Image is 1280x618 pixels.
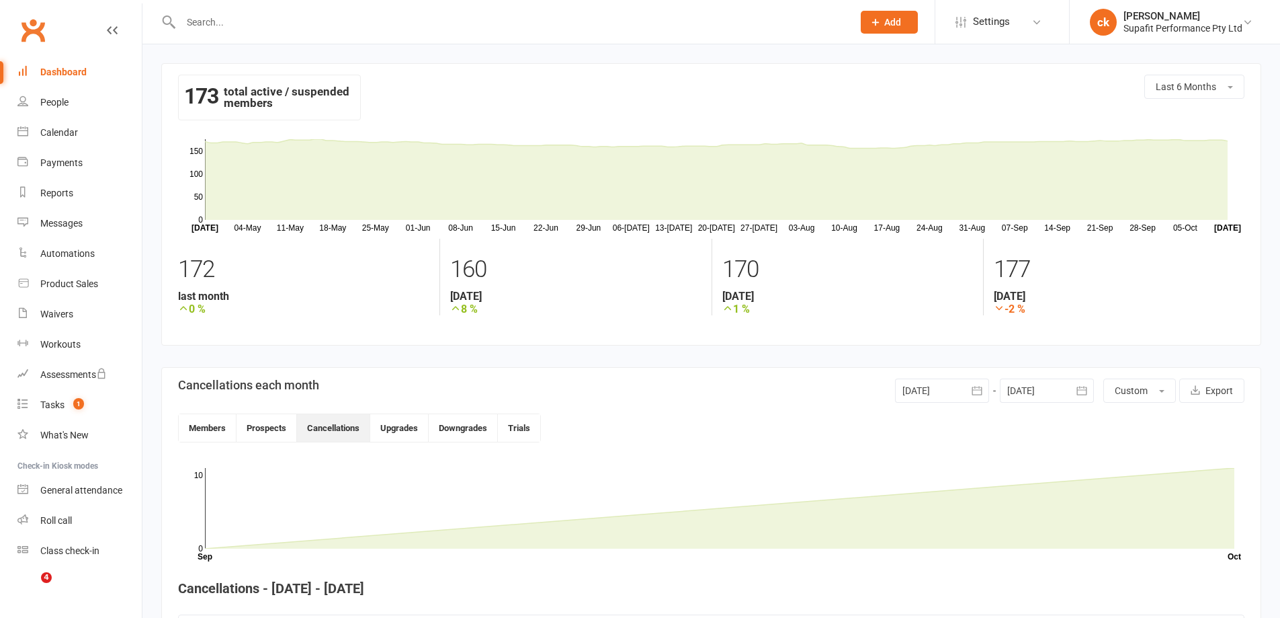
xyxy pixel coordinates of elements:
strong: 1 % [722,303,973,315]
strong: 8 % [450,303,701,315]
h4: Cancellations - [DATE] - [DATE] [178,581,1244,596]
div: Messages [40,218,83,229]
a: Product Sales [17,269,142,299]
div: Roll call [40,515,72,526]
a: General attendance kiosk mode [17,475,142,506]
button: Upgrades [370,414,429,442]
div: Calendar [40,127,78,138]
a: Messages [17,208,142,239]
a: What's New [17,420,142,451]
button: Downgrades [429,414,498,442]
button: Cancellations [297,414,370,442]
a: Calendar [17,118,142,148]
h3: Cancellations each month [178,379,319,392]
strong: -2 % [994,303,1244,315]
a: People [17,87,142,118]
span: Settings [973,7,1010,37]
strong: last month [178,290,429,303]
span: 4 [41,572,52,583]
div: 170 [722,249,973,290]
div: Reports [40,188,73,198]
a: Class kiosk mode [17,536,142,566]
div: 172 [178,249,429,290]
div: Dashboard [40,67,87,77]
span: Last 6 Months [1156,81,1216,92]
strong: 173 [184,86,218,106]
button: Trials [498,414,540,442]
a: Clubworx [16,13,50,47]
a: Workouts [17,330,142,360]
a: Payments [17,148,142,178]
div: Tasks [40,399,65,410]
a: Waivers [17,299,142,330]
div: ck [1090,9,1117,36]
span: 1 [73,398,84,410]
div: General attendance [40,485,122,496]
strong: [DATE] [450,290,701,303]
div: 177 [994,249,1244,290]
div: People [40,97,69,108]
button: Export [1179,379,1244,403]
div: Assessments [40,369,107,380]
strong: [DATE] [994,290,1244,303]
a: Automations [17,239,142,269]
div: Workouts [40,339,81,350]
a: Roll call [17,506,142,536]
button: Custom [1103,379,1176,403]
div: Automations [40,248,95,259]
button: Add [861,11,918,34]
a: Assessments [17,360,142,390]
a: Tasks 1 [17,390,142,420]
strong: 0 % [178,303,429,315]
button: Members [179,414,237,442]
strong: [DATE] [722,290,973,303]
a: Reports [17,178,142,208]
input: Search... [177,13,843,32]
div: Class check-in [40,545,99,556]
div: Waivers [40,309,73,319]
button: Last 6 Months [1144,75,1244,99]
div: total active / suspended members [178,75,361,120]
div: 160 [450,249,701,290]
div: [PERSON_NAME] [1123,10,1242,22]
div: What's New [40,430,89,440]
div: Product Sales [40,278,98,289]
a: Dashboard [17,57,142,87]
iframe: Intercom live chat [13,572,46,605]
span: Custom [1115,385,1148,396]
button: Prospects [237,414,297,442]
span: Add [884,17,901,28]
div: Payments [40,157,83,168]
div: Supafit Performance Pty Ltd [1123,22,1242,34]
